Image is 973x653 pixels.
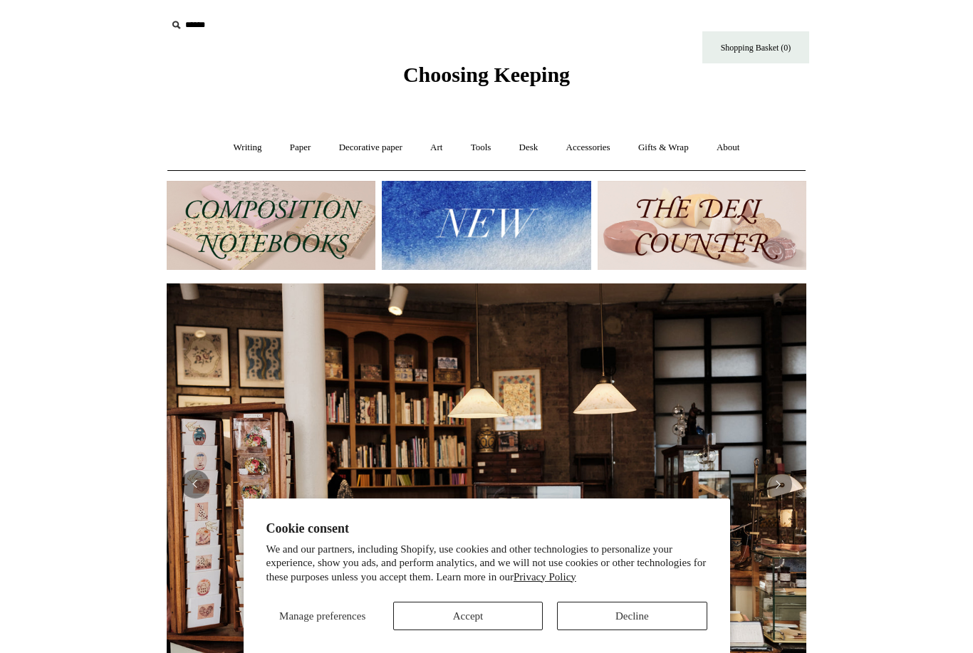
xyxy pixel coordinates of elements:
[221,129,275,167] a: Writing
[167,181,375,270] img: 202302 Composition ledgers.jpg__PID:69722ee6-fa44-49dd-a067-31375e5d54ec
[277,129,324,167] a: Paper
[266,602,379,630] button: Manage preferences
[702,31,809,63] a: Shopping Basket (0)
[598,181,806,270] img: The Deli Counter
[514,571,576,583] a: Privacy Policy
[625,129,702,167] a: Gifts & Wrap
[266,543,707,585] p: We and our partners, including Shopify, use cookies and other technologies to personalize your ex...
[326,129,415,167] a: Decorative paper
[506,129,551,167] a: Desk
[704,129,753,167] a: About
[557,602,707,630] button: Decline
[417,129,455,167] a: Art
[181,470,209,498] button: Previous
[266,521,707,536] h2: Cookie consent
[403,63,570,86] span: Choosing Keeping
[403,74,570,84] a: Choosing Keeping
[382,181,590,270] img: New.jpg__PID:f73bdf93-380a-4a35-bcfe-7823039498e1
[553,129,623,167] a: Accessories
[458,129,504,167] a: Tools
[393,602,543,630] button: Accept
[764,470,792,498] button: Next
[279,610,365,622] span: Manage preferences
